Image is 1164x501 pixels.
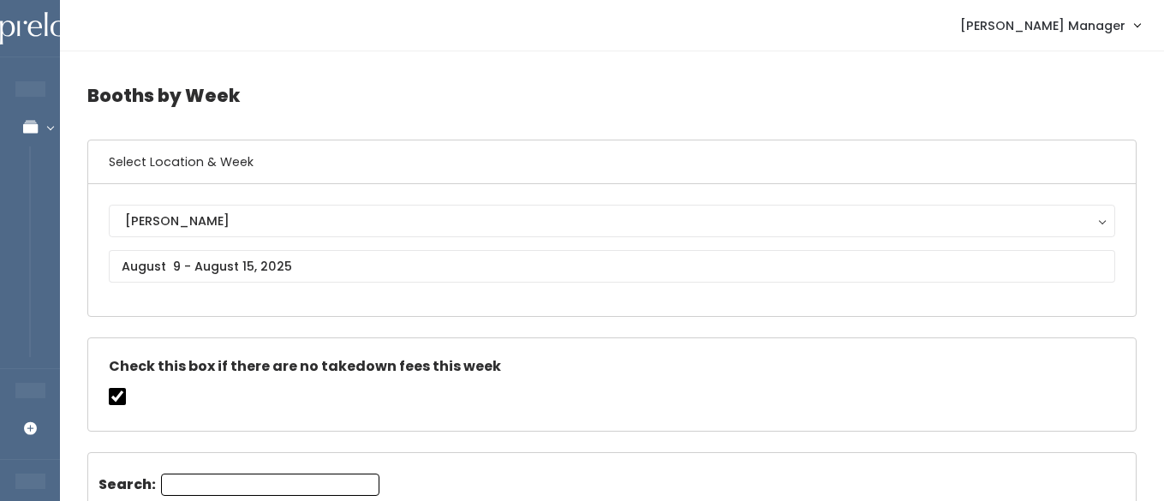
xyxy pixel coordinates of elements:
button: [PERSON_NAME] [109,205,1115,237]
label: Search: [98,474,379,496]
span: [PERSON_NAME] Manager [960,16,1125,35]
div: [PERSON_NAME] [125,212,1099,230]
input: Search: [161,474,379,496]
input: August 9 - August 15, 2025 [109,250,1115,283]
a: [PERSON_NAME] Manager [943,7,1157,44]
h4: Booths by Week [87,72,1137,119]
h6: Select Location & Week [88,140,1136,184]
h5: Check this box if there are no takedown fees this week [109,359,1115,374]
